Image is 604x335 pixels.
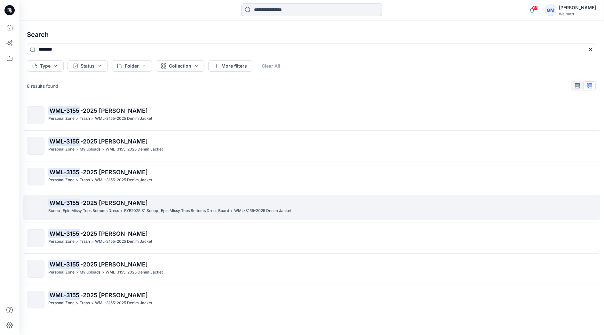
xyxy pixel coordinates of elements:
[91,300,94,306] p: >
[80,230,148,237] span: -2025 [PERSON_NAME]
[48,229,80,238] mark: WML-3155
[48,106,80,115] mark: WML-3155
[48,115,75,122] p: Personal Zone
[23,195,600,220] a: WML-3155-2025 [PERSON_NAME]Scoop_ Epic Missy Tops Bottoms Dress>FYE2025 S1 Scoop_ Epic Missy Tops...
[48,208,119,214] p: Scoop_ Epic Missy Tops Bottoms Dress
[76,269,78,276] p: >
[95,300,152,306] p: WML-3155-2025 Denim Jacket
[27,83,58,89] p: 8 results found
[230,208,233,214] p: >
[23,164,600,189] a: WML-3155-2025 [PERSON_NAME]Personal Zone>Trash>WML-3155-2025 Denim Jacket
[95,177,152,184] p: WML-3155-2025 Denim Jacket
[80,169,148,176] span: -2025 [PERSON_NAME]
[559,4,596,12] div: [PERSON_NAME]
[80,200,148,206] span: -2025 [PERSON_NAME]
[48,260,80,269] mark: WML-3155
[120,208,123,214] p: >
[80,261,148,268] span: -2025 [PERSON_NAME]
[208,60,252,72] button: More filters
[91,115,94,122] p: >
[23,225,600,251] a: WML-3155-2025 [PERSON_NAME]Personal Zone>Trash>WML-3155-2025 Denim Jacket
[91,238,94,245] p: >
[156,60,204,72] button: Collection
[48,269,75,276] p: Personal Zone
[559,12,596,16] div: Walmart
[80,138,148,145] span: -2025 [PERSON_NAME]
[23,102,600,128] a: WML-3155-2025 [PERSON_NAME]Personal Zone>Trash>WML-3155-2025 Denim Jacket
[102,269,104,276] p: >
[80,107,148,114] span: -2025 [PERSON_NAME]
[48,177,75,184] p: Personal Zone
[80,238,90,245] p: Trash
[23,287,600,312] a: WML-3155-2025 [PERSON_NAME]Personal Zone>Trash>WML-3155-2025 Denim Jacket
[76,146,78,153] p: >
[76,238,78,245] p: >
[23,256,600,282] a: WML-3155-2025 [PERSON_NAME]Personal Zone>My uploads>WML-3155-2025 Denim Jacket
[48,146,75,153] p: Personal Zone
[80,300,90,306] p: Trash
[48,167,80,176] mark: WML-3155
[234,208,291,214] p: WML-3155-2025 Denim Jacket
[76,300,78,306] p: >
[76,177,78,184] p: >
[545,4,556,16] div: GM
[76,115,78,122] p: >
[95,115,152,122] p: WML-3155-2025 Denim Jacket
[23,133,600,159] a: WML-3155-2025 [PERSON_NAME]Personal Zone>My uploads>WML-3155-2025 Denim Jacket
[102,146,104,153] p: >
[106,269,163,276] p: WML-3155-2025 Denim Jacket
[48,290,80,299] mark: WML-3155
[48,300,75,306] p: Personal Zone
[532,5,539,11] span: 68
[48,198,80,207] mark: WML-3155
[22,26,601,44] h4: Search
[95,238,152,245] p: WML-3155-2025 Denim Jacket
[80,115,90,122] p: Trash
[68,60,108,72] button: Status
[48,238,75,245] p: Personal Zone
[80,292,148,298] span: -2025 [PERSON_NAME]
[80,269,100,276] p: My uploads
[80,146,100,153] p: My uploads
[80,177,90,184] p: Trash
[112,60,152,72] button: Folder
[106,146,163,153] p: WML-3155-2025 Denim Jacket
[124,208,229,214] p: FYE2025 S1 Scoop_ Epic Missy Tops Bottoms Dress Board
[91,177,94,184] p: >
[27,60,64,72] button: Type
[48,137,80,146] mark: WML-3155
